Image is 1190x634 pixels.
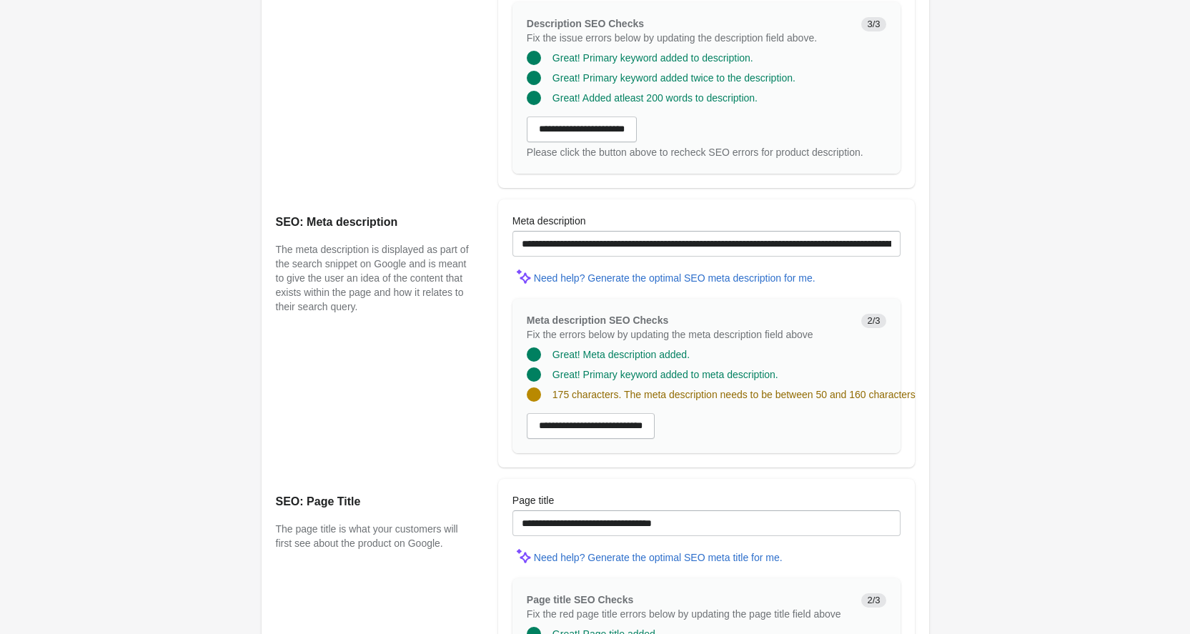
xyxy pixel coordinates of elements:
span: Great! Primary keyword added to meta description. [552,369,778,380]
span: Meta description SEO Checks [527,314,668,326]
span: Description SEO Checks [527,18,644,29]
span: 3/3 [861,17,886,31]
span: Great! Added atleast 200 words to description. [552,92,758,104]
h2: SEO: Meta description [276,214,470,231]
img: MagicMinor-0c7ff6cd6e0e39933513fd390ee66b6c2ef63129d1617a7e6fa9320d2ce6cec8.svg [512,545,534,566]
span: 2/3 [861,314,886,328]
h2: SEO: Page Title [276,493,470,510]
div: Need help? Generate the optimal SEO meta title for me. [534,552,783,563]
button: Need help? Generate the optimal SEO meta title for me. [528,545,788,570]
button: Need help? Generate the optimal SEO meta description for me. [528,265,821,291]
p: The meta description is displayed as part of the search snippet on Google and is meant to give th... [276,242,470,314]
p: Fix the issue errors below by updating the description field above. [527,31,851,45]
p: Fix the red page title errors below by updating the page title field above [527,607,851,621]
span: Great! Primary keyword added to description. [552,52,753,64]
span: Great! Primary keyword added twice to the description. [552,72,795,84]
div: Please click the button above to recheck SEO errors for product description. [527,145,886,159]
label: Page title [512,493,554,507]
span: 175 characters. The meta description needs to be between 50 and 160 characters [552,389,916,400]
span: 2/3 [861,593,886,608]
p: Fix the errors below by updating the meta description field above [527,327,851,342]
img: MagicMinor-0c7ff6cd6e0e39933513fd390ee66b6c2ef63129d1617a7e6fa9320d2ce6cec8.svg [512,265,534,287]
p: The page title is what your customers will first see about the product on Google. [276,522,470,550]
span: Page title SEO Checks [527,594,633,605]
div: Need help? Generate the optimal SEO meta description for me. [534,272,815,284]
span: Great! Meta description added. [552,349,690,360]
label: Meta description [512,214,586,228]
